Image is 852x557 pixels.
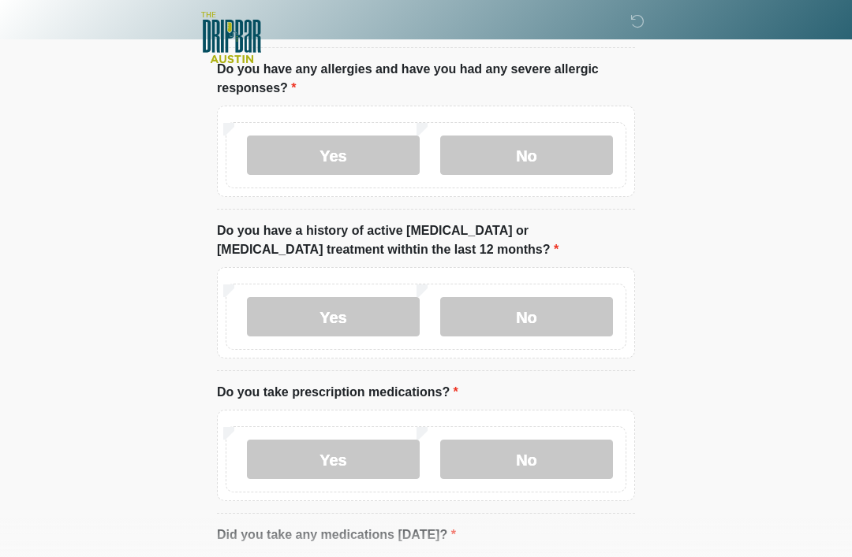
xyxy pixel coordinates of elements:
img: The DRIPBaR - Austin The Domain Logo [201,12,261,63]
label: Do you take prescription medications? [217,383,458,402]
label: No [440,136,613,175]
label: Did you take any medications [DATE]? [217,525,456,544]
label: Do you have a history of active [MEDICAL_DATA] or [MEDICAL_DATA] treatment withtin the last 12 mo... [217,221,635,259]
label: Yes [247,297,420,336]
label: No [440,440,613,479]
label: Yes [247,440,420,479]
label: No [440,297,613,336]
label: Do you have any allergies and have you had any severe allergic responses? [217,60,635,98]
label: Yes [247,136,420,175]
